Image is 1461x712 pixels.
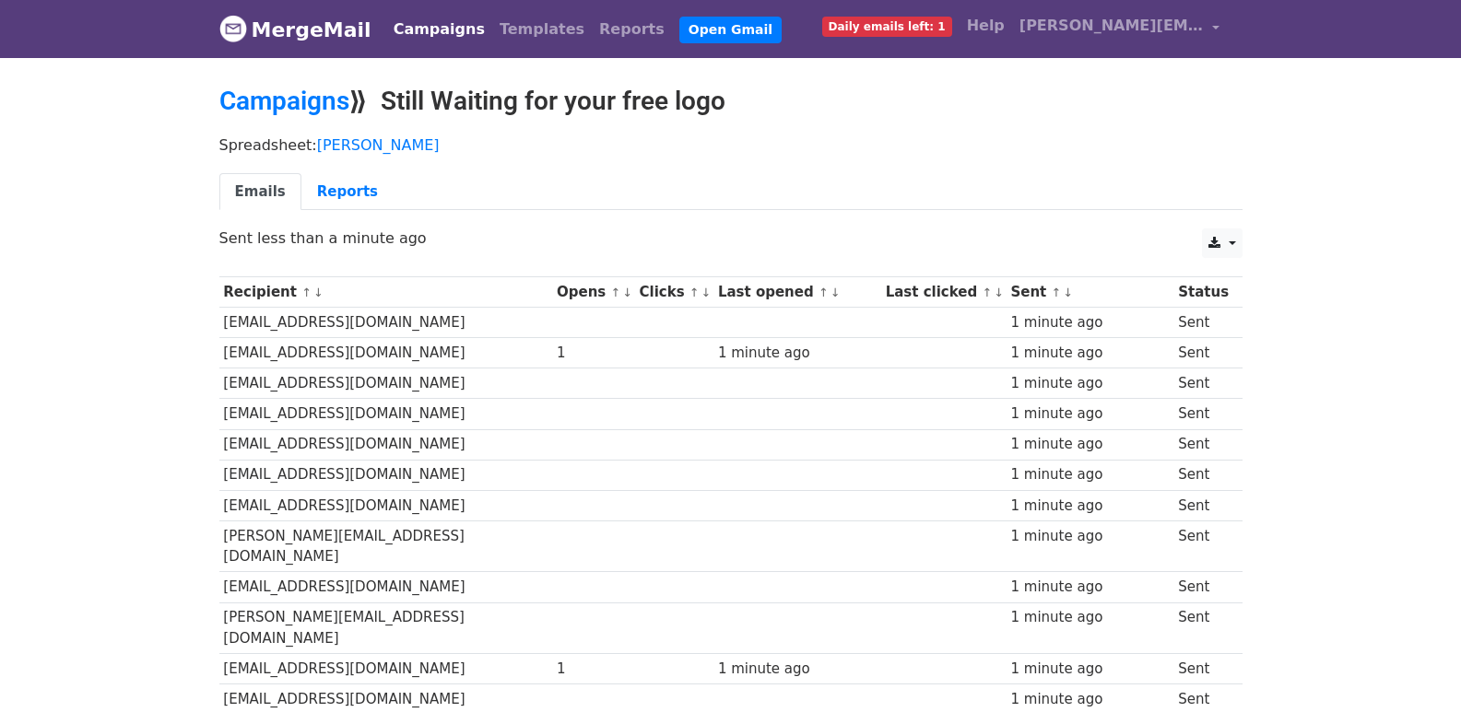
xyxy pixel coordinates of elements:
td: [EMAIL_ADDRESS][DOMAIN_NAME] [219,338,553,368]
td: [EMAIL_ADDRESS][DOMAIN_NAME] [219,399,553,429]
td: [PERSON_NAME][EMAIL_ADDRESS][DOMAIN_NAME] [219,602,553,654]
div: 1 minute ago [1010,526,1169,547]
td: [EMAIL_ADDRESS][DOMAIN_NAME] [219,308,553,338]
div: 1 minute ago [1010,403,1169,425]
a: ↓ [1063,286,1073,299]
td: Sent [1173,338,1232,368]
div: 1 minute ago [1010,373,1169,394]
td: [EMAIL_ADDRESS][DOMAIN_NAME] [219,429,553,460]
div: 1 minute ago [1010,343,1169,364]
a: ↑ [610,286,620,299]
div: 1 [557,659,630,680]
div: 1 minute ago [1010,659,1169,680]
a: ↑ [819,286,829,299]
span: Daily emails left: 1 [822,17,952,37]
td: Sent [1173,368,1232,399]
a: Emails [219,173,301,211]
td: Sent [1173,602,1232,654]
a: Help [960,7,1012,44]
td: Sent [1173,460,1232,490]
td: [EMAIL_ADDRESS][DOMAIN_NAME] [219,654,553,684]
div: 1 minute ago [1010,434,1169,455]
div: 1 minute ago [1010,312,1169,333]
a: ↑ [301,286,312,299]
a: ↑ [689,286,700,299]
td: Sent [1173,572,1232,602]
a: MergeMail [219,10,371,49]
td: Sent [1173,308,1232,338]
th: Sent [1007,277,1174,308]
h2: ⟫ Still Waiting for your free logo [219,86,1243,117]
td: [EMAIL_ADDRESS][DOMAIN_NAME] [219,572,553,602]
p: Sent less than a minute ago [219,228,1243,248]
a: Campaigns [386,11,492,48]
div: 1 minute ago [1010,607,1169,628]
td: Sent [1173,429,1232,460]
a: Campaigns [219,86,349,116]
a: [PERSON_NAME] [317,136,440,154]
td: Sent [1173,399,1232,429]
div: 1 minute ago [718,659,877,680]
p: Spreadsheet: [219,135,1243,155]
a: Templates [492,11,592,48]
div: 1 minute ago [1010,496,1169,517]
a: Daily emails left: 1 [815,7,960,44]
div: 1 minute ago [1010,689,1169,710]
a: ↓ [622,286,632,299]
div: 1 minute ago [1010,464,1169,485]
th: Status [1173,277,1232,308]
td: [EMAIL_ADDRESS][DOMAIN_NAME] [219,460,553,490]
th: Recipient [219,277,553,308]
a: ↓ [994,286,1004,299]
td: [EMAIL_ADDRESS][DOMAIN_NAME] [219,368,553,399]
th: Clicks [635,277,713,308]
a: ↓ [831,286,841,299]
a: ↓ [701,286,712,299]
a: [PERSON_NAME][EMAIL_ADDRESS][DOMAIN_NAME] [1012,7,1228,51]
a: Reports [592,11,672,48]
span: [PERSON_NAME][EMAIL_ADDRESS][DOMAIN_NAME] [1019,15,1204,37]
img: MergeMail logo [219,15,247,42]
td: [PERSON_NAME][EMAIL_ADDRESS][DOMAIN_NAME] [219,520,553,572]
td: Sent [1173,490,1232,520]
td: Sent [1173,520,1232,572]
a: Open Gmail [679,17,782,43]
td: Sent [1173,654,1232,684]
a: Reports [301,173,394,211]
th: Opens [552,277,635,308]
th: Last opened [713,277,881,308]
div: 1 [557,343,630,364]
a: ↓ [313,286,324,299]
a: ↑ [982,286,992,299]
a: ↑ [1052,286,1062,299]
div: 1 minute ago [1010,577,1169,598]
div: 1 minute ago [718,343,877,364]
td: [EMAIL_ADDRESS][DOMAIN_NAME] [219,490,553,520]
th: Last clicked [881,277,1007,308]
